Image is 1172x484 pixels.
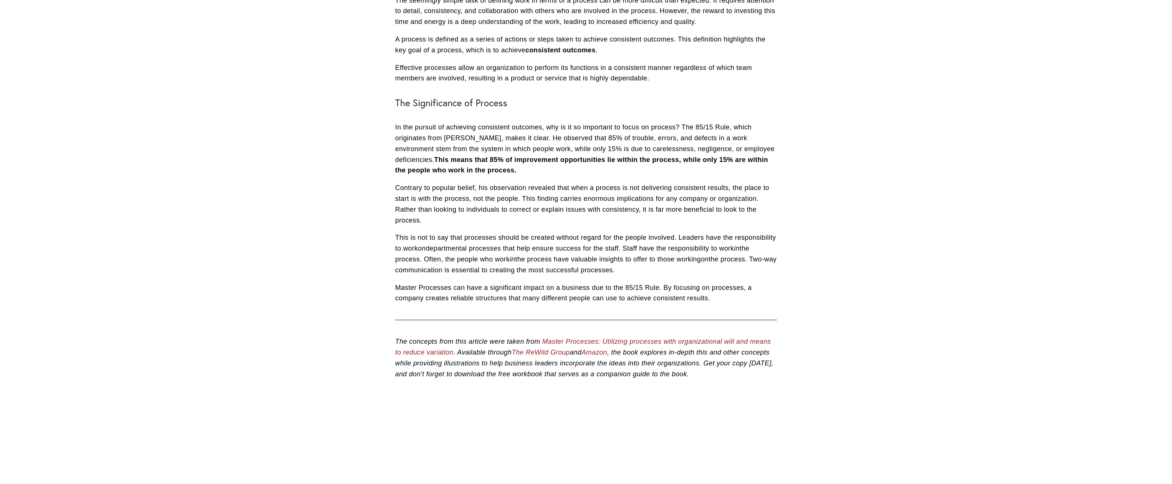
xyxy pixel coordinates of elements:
p: This is not to say that processes should be created without regard for the people involved. Leade... [395,232,777,275]
a: Amazon [582,349,607,356]
strong: consistent outcomes [525,46,596,54]
em: on [701,255,709,263]
p: A process is defined as a series of actions or steps taken to achieve consistent outcomes. This d... [395,34,777,56]
a: Master Processes: Utilizing processes with organizational will and means to reduce variation [395,338,771,356]
strong: This means that 85% of improvement opportunities lie within the process, while only 15% are withi... [395,156,770,174]
p: Effective processes allow an organization to perform its functions in a consistent manner regardl... [395,62,777,84]
em: . Available through [454,349,512,356]
em: and [570,349,582,356]
em: in [734,245,739,252]
em: , the book explores in-depth this and other concepts while providing illustrations to help busine... [395,349,775,378]
p: In the pursuit of achieving consistent outcomes, why is it so important to focus on process? The ... [395,122,777,176]
p: Contrary to popular belief, his observation revealed that when a process is not delivering consis... [395,183,777,226]
em: on [418,245,426,252]
em: The concepts from this article were taken from [395,338,540,345]
h2: The Significance of Process [395,97,777,108]
p: Master Processes can have a significant impact on a business due to the 85/15 Rule. By focusing o... [395,282,777,304]
em: in [510,255,515,263]
a: The ReWild Group [512,349,570,356]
